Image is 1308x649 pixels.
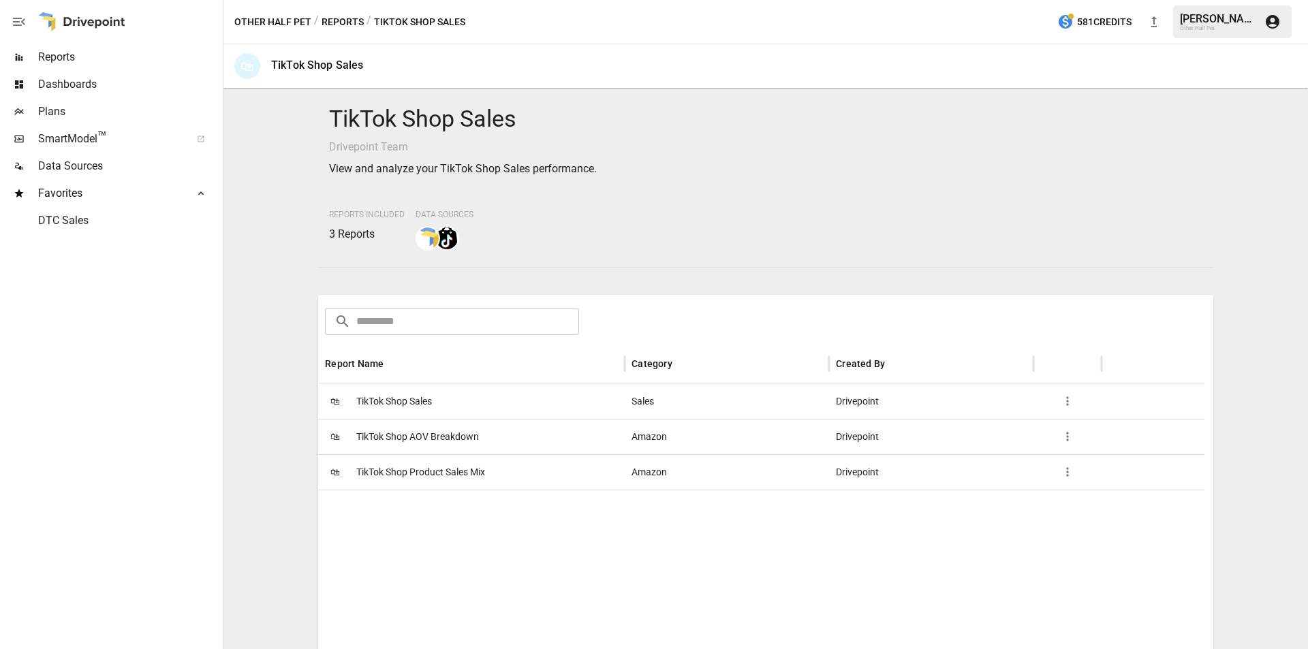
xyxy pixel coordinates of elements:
[38,76,220,93] span: Dashboards
[38,212,220,229] span: DTC Sales
[38,131,182,147] span: SmartModel
[314,14,319,31] div: /
[829,454,1033,490] div: Drivepoint
[674,354,693,373] button: Sort
[234,53,260,79] div: 🛍
[329,226,405,242] p: 3 Reports
[38,185,182,202] span: Favorites
[325,358,384,369] div: Report Name
[1077,14,1132,31] span: 581 Credits
[436,227,458,249] img: tiktok
[632,358,672,369] div: Category
[356,455,485,490] span: TikTok Shop Product Sales Mix
[829,383,1033,419] div: Drivepoint
[1052,10,1137,35] button: 581Credits
[356,420,479,454] span: TikTok Shop AOV Breakdown
[97,129,107,146] span: ™
[829,419,1033,454] div: Drivepoint
[325,391,345,411] span: 🛍
[367,14,371,31] div: /
[329,161,1202,177] p: View and analyze your TikTok Shop Sales performance.
[234,14,311,31] button: Other Half Pet
[38,104,220,120] span: Plans
[1180,25,1256,31] div: Other Half Pet
[329,105,1202,133] h4: TikTok Shop Sales
[271,59,364,72] div: TikTok Shop Sales
[385,354,404,373] button: Sort
[356,384,432,419] span: TikTok Shop Sales
[322,14,364,31] button: Reports
[329,139,1202,155] p: Drivepoint Team
[38,49,220,65] span: Reports
[1180,12,1256,25] div: [PERSON_NAME]
[1140,8,1168,35] button: New version available, click to update!
[38,158,220,174] span: Data Sources
[625,383,829,419] div: Sales
[886,354,905,373] button: Sort
[325,426,345,447] span: 🛍
[329,210,405,219] span: Reports Included
[836,358,885,369] div: Created By
[625,454,829,490] div: Amazon
[325,462,345,482] span: 🛍
[417,227,439,249] img: smart model
[625,419,829,454] div: Amazon
[416,210,473,219] span: Data Sources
